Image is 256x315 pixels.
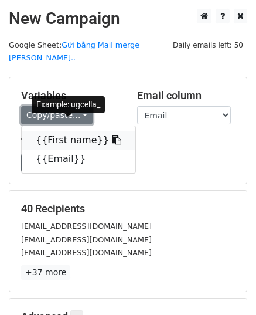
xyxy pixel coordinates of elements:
div: Example: ugcella_ [32,96,105,113]
small: [EMAIL_ADDRESS][DOMAIN_NAME] [21,235,152,244]
a: {{Email}} [22,150,135,168]
small: Google Sheet: [9,40,139,63]
h2: New Campaign [9,9,247,29]
a: Daily emails left: 50 [169,40,247,49]
iframe: Chat Widget [197,259,256,315]
small: [EMAIL_ADDRESS][DOMAIN_NAME] [21,222,152,231]
a: {{First name}} [22,131,135,150]
a: Gửi bằng Mail merge [PERSON_NAME].. [9,40,139,63]
h5: Variables [21,89,120,102]
a: +37 more [21,265,70,280]
h5: Email column [137,89,235,102]
h5: 40 Recipients [21,202,235,215]
span: Daily emails left: 50 [169,39,247,52]
small: [EMAIL_ADDRESS][DOMAIN_NAME] [21,248,152,257]
a: Copy/paste... [21,106,93,124]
